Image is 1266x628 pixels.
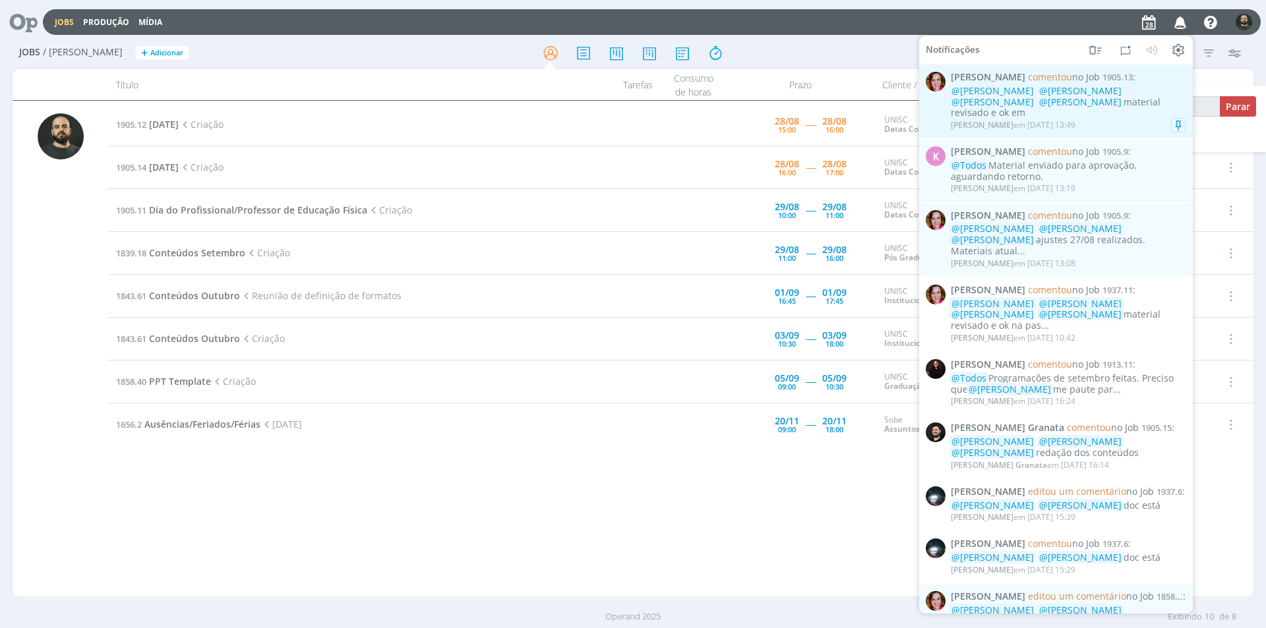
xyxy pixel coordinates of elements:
[1028,590,1154,602] span: no Job
[822,331,847,340] div: 03/09
[1028,71,1100,83] span: no Job
[806,161,816,173] span: -----
[775,288,799,297] div: 01/09
[367,204,412,216] span: Criação
[951,422,1064,434] span: [PERSON_NAME] Granata
[951,160,1186,183] div: Material enviado para aprovação, aguardando retorno.
[240,289,402,302] span: Reunião de definição de formatos
[884,287,1020,306] div: UNISC
[951,486,1025,497] span: [PERSON_NAME]
[826,383,843,390] div: 10:30
[884,252,1011,263] a: Pós Graduação - Lato Sensu 2025
[1226,100,1250,113] span: Parar
[1067,421,1111,434] span: comentou
[1039,84,1122,97] span: @[PERSON_NAME]
[775,374,799,383] div: 05/09
[951,257,1013,268] span: [PERSON_NAME]
[951,538,1025,550] span: [PERSON_NAME]
[826,169,843,176] div: 17:00
[951,298,1186,331] div: material revisado e ok na pas...
[951,446,1034,459] span: @[PERSON_NAME]
[951,121,1075,130] div: em [DATE] 13:49
[951,146,1025,157] span: [PERSON_NAME]
[116,161,179,173] a: 1905.14[DATE]
[822,117,847,126] div: 28/08
[775,202,799,212] div: 29/08
[138,16,162,28] a: Mídia
[951,603,1034,615] span: @[PERSON_NAME]
[775,245,799,254] div: 29/08
[822,374,847,383] div: 05/09
[884,337,953,349] a: Institucional 2025
[116,332,240,345] a: 1843.61Conteúdos Outubro
[1028,484,1154,497] span: no Job
[240,332,285,345] span: Criação
[149,332,240,345] span: Conteúdos Outubro
[1028,208,1100,221] span: no Job
[778,169,796,176] div: 16:00
[884,423,1004,434] a: Assuntos gerais - núcleo APESC
[149,375,211,387] span: PPT Template
[951,159,986,171] span: @Todos
[116,247,146,259] span: 1839.18
[822,416,847,426] div: 20/11
[1028,71,1072,83] span: comentou
[1102,209,1128,221] span: 1905.9
[43,47,123,58] span: / [PERSON_NAME]
[1102,358,1133,370] span: 1913.11
[1028,283,1100,296] span: no Job
[926,72,946,92] img: B
[951,223,1186,256] div: ajustes 27/08 realizados. Materiais atual...
[951,359,1025,370] span: [PERSON_NAME]
[926,44,980,55] span: Notificações
[1157,590,1187,602] span: 1858.11
[1236,14,1252,30] img: P
[116,119,146,130] span: 1905.12
[806,118,816,130] span: -----
[951,436,1186,459] div: redação dos conteúdos
[79,17,133,28] button: Produção
[951,84,1034,97] span: @[PERSON_NAME]
[951,258,1075,268] div: em [DATE] 13:08
[778,340,796,347] div: 10:30
[951,333,1075,343] div: em [DATE] 10:42
[926,591,946,611] img: B
[926,422,946,442] img: B
[1028,484,1126,497] span: editou um comentário
[884,380,981,391] a: Graduação de Verão 2026
[1039,95,1122,107] span: @[PERSON_NAME]
[1102,146,1128,157] span: 1905.9
[926,210,946,229] img: B
[116,333,146,345] span: 1843.61
[822,202,847,212] div: 29/08
[1219,610,1229,623] span: de
[116,246,245,259] a: 1839.18Conteúdos Setembro
[951,565,1075,574] div: em [DATE] 15:29
[951,184,1075,193] div: em [DATE] 13:19
[951,183,1013,194] span: [PERSON_NAME]
[778,383,796,390] div: 09:00
[1028,145,1072,157] span: comentou
[884,244,1020,263] div: UNISC
[884,295,953,306] a: Institucional 2025
[245,246,290,259] span: Criação
[38,113,84,159] img: P
[582,69,661,100] div: Tarefas
[116,376,146,387] span: 1858.40
[775,159,799,169] div: 28/08
[951,422,1186,434] span: :
[1067,421,1139,434] span: no Job
[1028,283,1072,296] span: comentou
[826,340,843,347] div: 18:00
[951,511,1013,523] span: [PERSON_NAME]
[1028,590,1126,602] span: editou um comentário
[1220,96,1256,117] button: Parar
[951,395,1013,407] span: [PERSON_NAME]
[179,118,224,130] span: Criação
[951,372,986,384] span: @Todos
[884,372,1020,391] div: UNISC
[806,375,816,387] span: -----
[150,49,183,57] span: Adicionar
[951,591,1186,602] span: :
[179,161,224,173] span: Criação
